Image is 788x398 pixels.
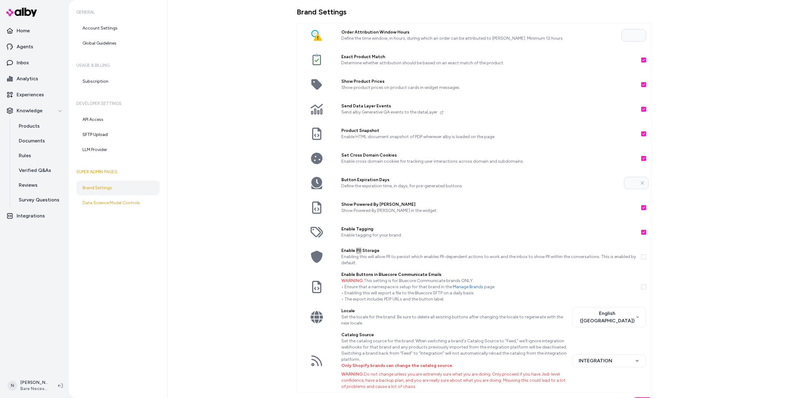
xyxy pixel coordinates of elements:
a: LLM Provider [76,142,160,157]
a: Rules [13,148,66,163]
a: Inbox [2,55,66,70]
p: Determine whether attribution should be based on an exact match of the product. [341,60,636,66]
p: Documents [19,137,45,145]
h1: Brand Settings [297,7,651,17]
p: Enable tagging for your brand. [341,232,636,238]
a: Global Guidelines [76,36,160,51]
a: Account Settings [76,21,160,36]
a: Home [2,23,66,38]
p: Home [17,27,30,34]
p: Show product prices on product cards in widget messages. [341,85,636,91]
p: Enable cross domain cookies for tracking user interactions across domain and subdomains. [341,158,636,165]
p: Do not change unless you are extremely sure what you are doing. Only proceed if you have Jedi-lev... [341,371,567,390]
h6: Usage & Billing [76,57,160,74]
p: Verified Q&As [19,167,51,174]
label: Set Cross Domain Cookies [341,152,636,158]
a: Data Science Model Controls [76,196,160,210]
button: N[PERSON_NAME]Bare Necessities [4,376,53,396]
a: Experiences [2,87,66,102]
a: Verified Q&As [13,163,66,178]
p: Survey Questions [19,196,59,204]
span: N [7,381,17,391]
p: Knowledge [17,107,42,114]
label: Exact Product Match [341,54,636,60]
p: Send alby Generative QA events to the dataLayer [341,109,636,115]
a: Agents [2,39,66,54]
label: Enable Tagging [341,226,636,232]
label: Catalog Source [341,332,567,338]
h6: Super Admin Pages [76,163,160,181]
label: Order Attribution Window Hours [341,29,617,35]
p: [PERSON_NAME] [20,380,48,386]
a: Analytics [2,71,66,86]
a: Subscription [76,74,160,89]
p: Set the locale for the brand. Be sure to delete all existing buttons after changing the locale to... [341,314,567,326]
a: API Access [76,112,160,127]
p: Integrations [17,212,45,220]
span: Bare Necessities [20,386,48,392]
a: Reviews [13,178,66,193]
p: This setting is for Bluecore Communicate brands ONLY. • Ensure that a namespace is setup for that... [341,278,636,302]
p: Define the expiration time, in days, for pre-generated buttons. [341,183,619,189]
a: Integrations [2,209,66,223]
p: Set the catalog source for the brand. When switching a brand's Catalog Source to “Feed,” we'll ig... [341,338,567,369]
p: Agents [17,43,33,50]
p: Enabling this will allow PII to persist which enables PII-dependent actions to work and the inbox... [341,254,636,266]
label: Product Snapshot [341,128,636,134]
label: Show Powered By [PERSON_NAME] [341,201,636,208]
a: Documents [13,133,66,148]
img: alby Logo [6,8,37,17]
p: Analytics [17,75,38,82]
a: Brand Settings [76,181,160,195]
h6: General [76,4,160,21]
p: Inbox [17,59,29,66]
h6: Developer Settings [76,95,160,112]
p: Experiences [17,91,44,98]
label: Enable PII Storage [341,248,636,254]
label: Enable Buttons in Bluecore Communicate Emails [341,272,636,278]
a: SFTP Upload [76,127,160,142]
label: Send Data Layer Events [341,103,636,109]
p: Reviews [19,181,38,189]
a: Products [13,119,66,133]
span: WARNING: [341,278,364,283]
a: Survey Questions [13,193,66,207]
span: Warning: [341,372,364,377]
p: Enable HTML document snapshot of PDP whenever alby is loaded on the page. [341,134,636,140]
label: Button Expiration Days [341,177,619,183]
b: Only Shopify brands can change the catalog source. [341,363,453,368]
label: Show Product Prices [341,78,636,85]
a: Manage Brands [453,284,483,289]
p: Show Powered By [PERSON_NAME] in the widget. [341,208,636,214]
p: Products [19,122,40,130]
p: Define the time window, in hours, during which an order can be attributed to [PERSON_NAME]. Minim... [341,35,617,42]
label: Locale [341,308,567,314]
button: Knowledge [2,103,66,118]
p: Rules [19,152,31,159]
